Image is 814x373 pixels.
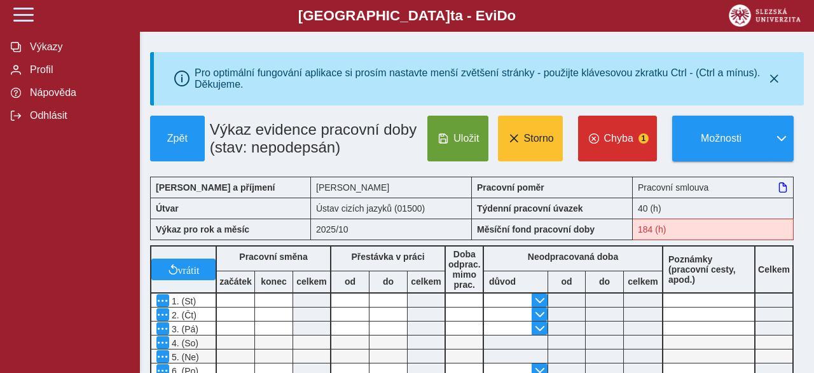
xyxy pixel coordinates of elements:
[178,264,200,275] span: vrátit
[26,87,129,98] span: Nápověda
[26,64,129,76] span: Profil
[586,276,623,287] b: do
[156,350,169,363] button: Menu
[729,4,801,27] img: logo_web_su.png
[311,219,472,240] div: 2025/10
[169,324,198,334] span: 3. (Pá)
[448,249,481,290] b: Doba odprac. mimo prac.
[758,264,790,275] b: Celkem
[548,276,585,287] b: od
[408,276,445,287] b: celkem
[311,198,472,219] div: Ústav cizích jazyků (01500)
[604,133,633,144] span: Chyba
[578,116,657,161] button: Chyba1
[497,8,507,24] span: D
[156,224,249,234] b: Výkaz pro rok a měsíc
[498,116,563,161] button: Storno
[26,110,129,121] span: Odhlásit
[427,116,488,161] button: Uložit
[169,352,199,362] span: 5. (Ne)
[217,276,254,287] b: začátek
[169,338,198,348] span: 4. (So)
[205,116,423,161] h1: Výkaz evidence pracovní doby (stav: nepodepsán)
[239,252,307,262] b: Pracovní směna
[633,198,794,219] div: 40 (h)
[156,133,199,144] span: Zpět
[633,219,794,240] div: Fond pracovní doby (184 h) a součet hodin (8 h) se neshodují!
[477,224,595,234] b: Měsíční fond pracovní doby
[672,116,770,161] button: Možnosti
[663,254,754,285] b: Poznámky (pracovní cesty, apod.)
[524,133,554,144] span: Storno
[169,296,196,306] span: 1. (St)
[351,252,424,262] b: Přestávka v práci
[331,276,369,287] b: od
[477,182,544,193] b: Pracovní poměr
[293,276,330,287] b: celkem
[311,177,472,198] div: [PERSON_NAME]
[156,294,169,307] button: Menu
[477,203,583,214] b: Týdenní pracovní úvazek
[169,310,197,320] span: 2. (Čt)
[151,259,216,280] button: vrátit
[489,276,516,287] b: důvod
[156,322,169,335] button: Menu
[195,67,764,90] div: Pro optimální fungování aplikace si prosím nastavte menší zvětšení stránky - použijte klávesovou ...
[638,133,649,144] span: 1
[156,336,169,349] button: Menu
[624,276,662,287] b: celkem
[369,276,407,287] b: do
[26,41,129,53] span: Výkazy
[156,182,275,193] b: [PERSON_NAME] a příjmení
[683,133,760,144] span: Možnosti
[633,177,794,198] div: Pracovní smlouva
[156,308,169,321] button: Menu
[453,133,479,144] span: Uložit
[38,8,776,24] b: [GEOGRAPHIC_DATA] a - Evi
[156,203,179,214] b: Útvar
[507,8,516,24] span: o
[150,116,205,161] button: Zpět
[528,252,618,262] b: Neodpracovaná doba
[255,276,293,287] b: konec
[450,8,455,24] span: t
